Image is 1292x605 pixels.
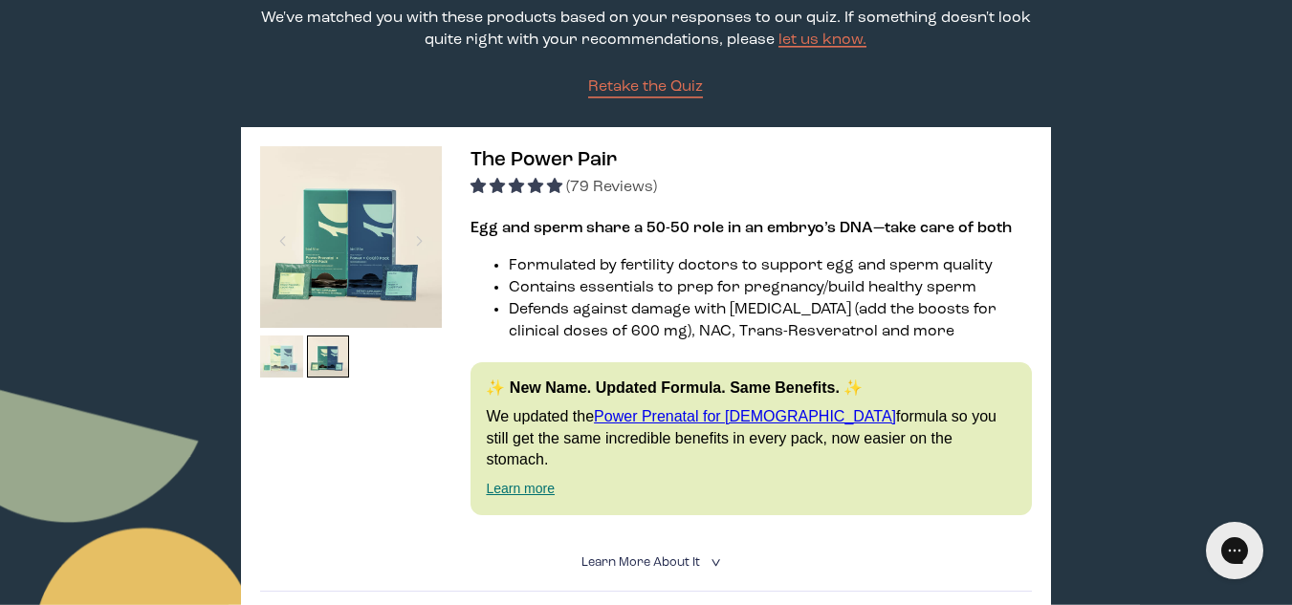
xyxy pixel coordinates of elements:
[581,553,710,572] summary: Learn More About it <
[581,556,700,569] span: Learn More About it
[307,335,350,378] img: thumbnail image
[471,221,1012,236] strong: Egg and sperm share a 50-50 role in an embryo’s DNA—take care of both
[566,180,657,195] span: (79 Reviews)
[588,79,703,95] span: Retake the Quiz
[594,408,896,424] a: Power Prenatal for [DEMOGRAPHIC_DATA]
[486,379,863,396] strong: ✨ New Name. Updated Formula. Same Benefits. ✨
[260,335,303,378] img: thumbnail image
[509,277,1031,299] li: Contains essentials to prep for pregnancy/build healthy sperm
[509,255,1031,277] li: Formulated by fertility doctors to support egg and sperm quality
[260,146,442,328] img: thumbnail image
[471,150,617,170] span: The Power Pair
[241,8,1050,52] p: We've matched you with these products based on your responses to our quiz. If something doesn't l...
[471,180,566,195] span: 4.92 stars
[778,32,866,48] a: let us know.
[705,557,723,568] i: <
[509,299,1031,343] li: Defends against damage with [MEDICAL_DATA] (add the boosts for clinical doses of 600 mg), NAC, Tr...
[486,406,1016,470] p: We updated the formula so you still get the same incredible benefits in every pack, now easier on...
[486,481,555,496] a: Learn more
[1196,515,1273,586] iframe: Gorgias live chat messenger
[588,76,703,98] a: Retake the Quiz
